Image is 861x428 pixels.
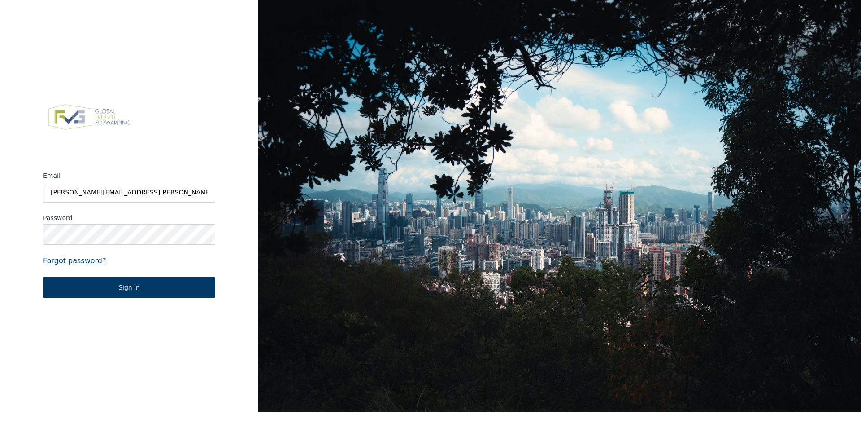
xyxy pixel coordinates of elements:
[43,99,136,135] img: FVG - Global freight forwarding
[43,171,215,180] label: Email
[43,182,215,203] input: Email
[43,256,215,266] a: Forgot password?
[43,277,215,298] button: Sign in
[43,213,215,222] label: Password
